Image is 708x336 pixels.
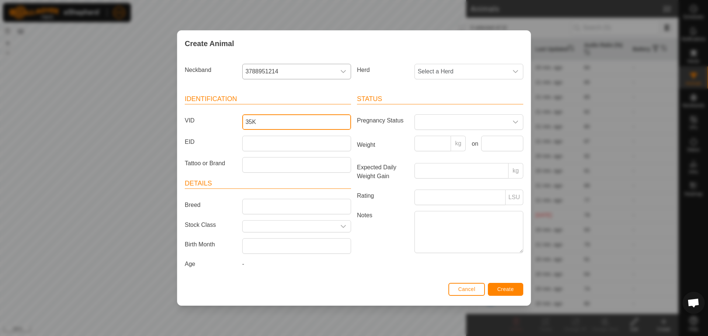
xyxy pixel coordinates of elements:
div: dropdown trigger [336,64,351,79]
span: Create Animal [185,38,234,49]
header: Identification [185,94,351,104]
header: Details [185,179,351,189]
label: Herd [354,64,412,76]
label: Pregnancy Status [354,114,412,127]
label: Weight [354,136,412,154]
span: - [242,261,244,267]
label: EID [182,136,239,148]
span: 3788951214 [243,64,336,79]
header: Status [357,94,523,104]
label: Tattoo or Brand [182,157,239,170]
label: Notes [354,211,412,253]
label: Expected Daily Weight Gain [354,163,412,181]
div: Open chat [683,292,705,314]
button: Cancel [448,283,485,296]
label: Age [182,260,239,269]
label: on [469,139,478,148]
div: dropdown trigger [508,64,523,79]
button: Create [488,283,523,296]
span: Create [497,286,514,292]
label: Birth Month [182,238,239,251]
p-inputgroup-addon: LSU [506,190,523,205]
span: Select a Herd [415,64,508,79]
label: Breed [182,199,239,211]
p-inputgroup-addon: kg [451,136,466,151]
label: Stock Class [182,220,239,229]
div: dropdown trigger [508,115,523,129]
p-inputgroup-addon: kg [509,163,523,179]
label: Neckband [182,64,239,76]
label: VID [182,114,239,127]
label: Rating [354,190,412,202]
span: Cancel [458,286,475,292]
div: dropdown trigger [336,221,351,232]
